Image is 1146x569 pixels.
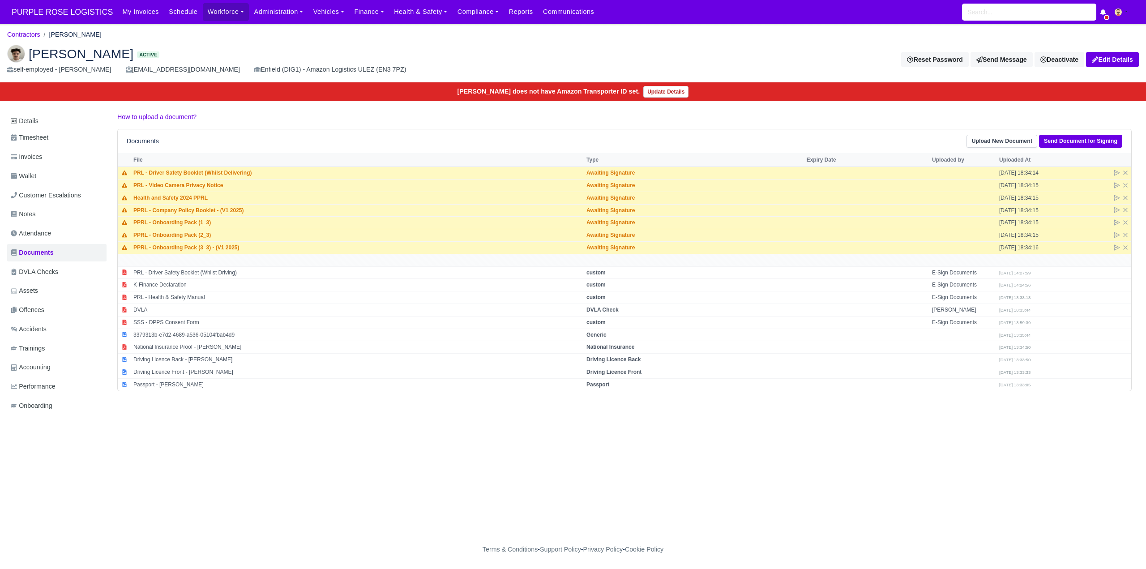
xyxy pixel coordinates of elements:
[11,401,52,411] span: Onboarding
[930,153,997,167] th: Uploaded by
[7,301,107,319] a: Offences
[583,546,623,553] a: Privacy Policy
[586,344,634,350] strong: National Insurance
[584,192,804,204] td: Awaiting Signature
[453,3,504,21] a: Compliance
[127,137,159,145] h6: Documents
[997,204,1064,217] td: [DATE] 18:34:15
[7,129,107,146] a: Timesheet
[966,135,1037,148] a: Upload New Document
[7,113,107,129] a: Details
[126,64,240,75] div: [EMAIL_ADDRESS][DOMAIN_NAME]
[11,190,81,201] span: Customer Escalations
[318,544,828,555] div: - - -
[11,343,45,354] span: Trainings
[584,204,804,217] td: Awaiting Signature
[999,357,1031,362] small: [DATE] 13:33:50
[7,263,107,281] a: DVLA Checks
[7,378,107,395] a: Performance
[131,304,584,316] td: DVLA
[131,354,584,366] td: Driving Licence Back - [PERSON_NAME]
[131,229,584,242] td: PPRL - Onboarding Pack (2_3)
[7,205,107,223] a: Notes
[584,167,804,180] td: Awaiting Signature
[7,148,107,166] a: Invoices
[203,3,249,21] a: Workforce
[131,204,584,217] td: PPRL - Company Policy Booklet - (V1 2025)
[7,64,111,75] div: self-employed - [PERSON_NAME]
[7,3,117,21] span: PURPLE ROSE LOGISTICS
[11,324,47,334] span: Accidents
[11,228,51,239] span: Attendance
[999,308,1031,312] small: [DATE] 18:33:44
[930,279,997,291] td: E-Sign Documents
[804,153,930,167] th: Expiry Date
[999,282,1031,287] small: [DATE] 14:24:56
[254,64,406,75] div: Enfield (DIG1) - Amazon Logistics ULEZ (EN3 7PZ)
[586,307,619,313] strong: DVLA Check
[1035,52,1084,67] a: Deactivate
[586,381,609,388] strong: Passport
[997,229,1064,242] td: [DATE] 18:34:15
[1086,52,1139,67] a: Edit Details
[999,270,1031,275] small: [DATE] 14:27:59
[7,359,107,376] a: Accounting
[7,340,107,357] a: Trainings
[131,341,584,354] td: National Insurance Proof - [PERSON_NAME]
[7,225,107,242] a: Attendance
[131,241,584,254] td: PPRL - Onboarding Pack (3_3) - (V1 2025)
[7,244,107,261] a: Documents
[930,291,997,304] td: E-Sign Documents
[11,305,44,315] span: Offences
[997,241,1064,254] td: [DATE] 18:34:16
[625,546,663,553] a: Cookie Policy
[164,3,202,21] a: Schedule
[997,217,1064,229] td: [DATE] 18:34:15
[504,3,538,21] a: Reports
[131,366,584,378] td: Driving Licence Front - [PERSON_NAME]
[584,153,804,167] th: Type
[999,382,1031,387] small: [DATE] 13:33:05
[584,217,804,229] td: Awaiting Signature
[131,279,584,291] td: K-Finance Declaration
[11,133,48,143] span: Timesheet
[11,362,51,372] span: Accounting
[131,329,584,341] td: 3379313b-e7d2-4689-a536-05104fbab4d9
[584,241,804,254] td: Awaiting Signature
[999,320,1031,325] small: [DATE] 13:59:39
[997,192,1064,204] td: [DATE] 18:34:15
[131,378,584,390] td: Passport - [PERSON_NAME]
[131,192,584,204] td: Health and Safety 2024 PPRL
[483,546,538,553] a: Terms & Conditions
[584,229,804,242] td: Awaiting Signature
[586,369,641,375] strong: Driving Licence Front
[643,86,688,98] a: Update Details
[999,333,1031,338] small: [DATE] 13:35:44
[131,167,584,180] td: PRL - Driver Safety Booklet (Whilst Delivering)
[971,52,1033,67] a: Send Message
[586,270,606,276] strong: custom
[584,179,804,192] td: Awaiting Signature
[7,4,117,21] a: PURPLE ROSE LOGISTICS
[137,51,159,58] span: Active
[7,321,107,338] a: Accidents
[117,113,197,120] a: How to upload a document?
[901,52,968,67] button: Reset Password
[930,304,997,316] td: [PERSON_NAME]
[7,397,107,415] a: Onboarding
[11,209,35,219] span: Notes
[538,3,599,21] a: Communications
[586,356,641,363] strong: Driving Licence Back
[308,3,350,21] a: Vehicles
[930,316,997,329] td: E-Sign Documents
[11,171,36,181] span: Wallet
[29,47,133,60] span: [PERSON_NAME]
[0,38,1146,82] div: Deniz Ozmen
[11,381,56,392] span: Performance
[349,3,389,21] a: Finance
[131,316,584,329] td: SSS - DPPS Consent Form
[586,282,606,288] strong: custom
[7,167,107,185] a: Wallet
[11,286,38,296] span: Assets
[997,179,1064,192] td: [DATE] 18:34:15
